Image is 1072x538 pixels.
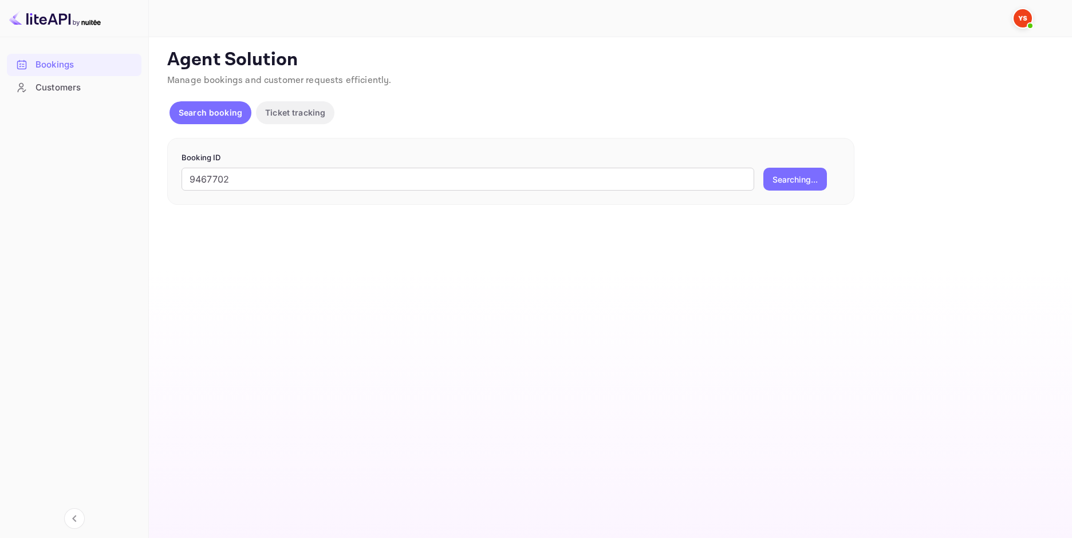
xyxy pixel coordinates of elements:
span: Manage bookings and customer requests efficiently. [167,74,392,86]
p: Booking ID [182,152,840,164]
div: Bookings [7,54,141,76]
input: Enter Booking ID (e.g., 63782194) [182,168,754,191]
div: Bookings [36,58,136,72]
button: Collapse navigation [64,508,85,529]
p: Ticket tracking [265,106,325,118]
p: Agent Solution [167,49,1051,72]
a: Customers [7,77,141,98]
a: Bookings [7,54,141,75]
div: Customers [36,81,136,94]
div: Customers [7,77,141,99]
p: Search booking [179,106,242,118]
img: Yandex Support [1014,9,1032,27]
button: Searching... [763,168,827,191]
img: LiteAPI logo [9,9,101,27]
